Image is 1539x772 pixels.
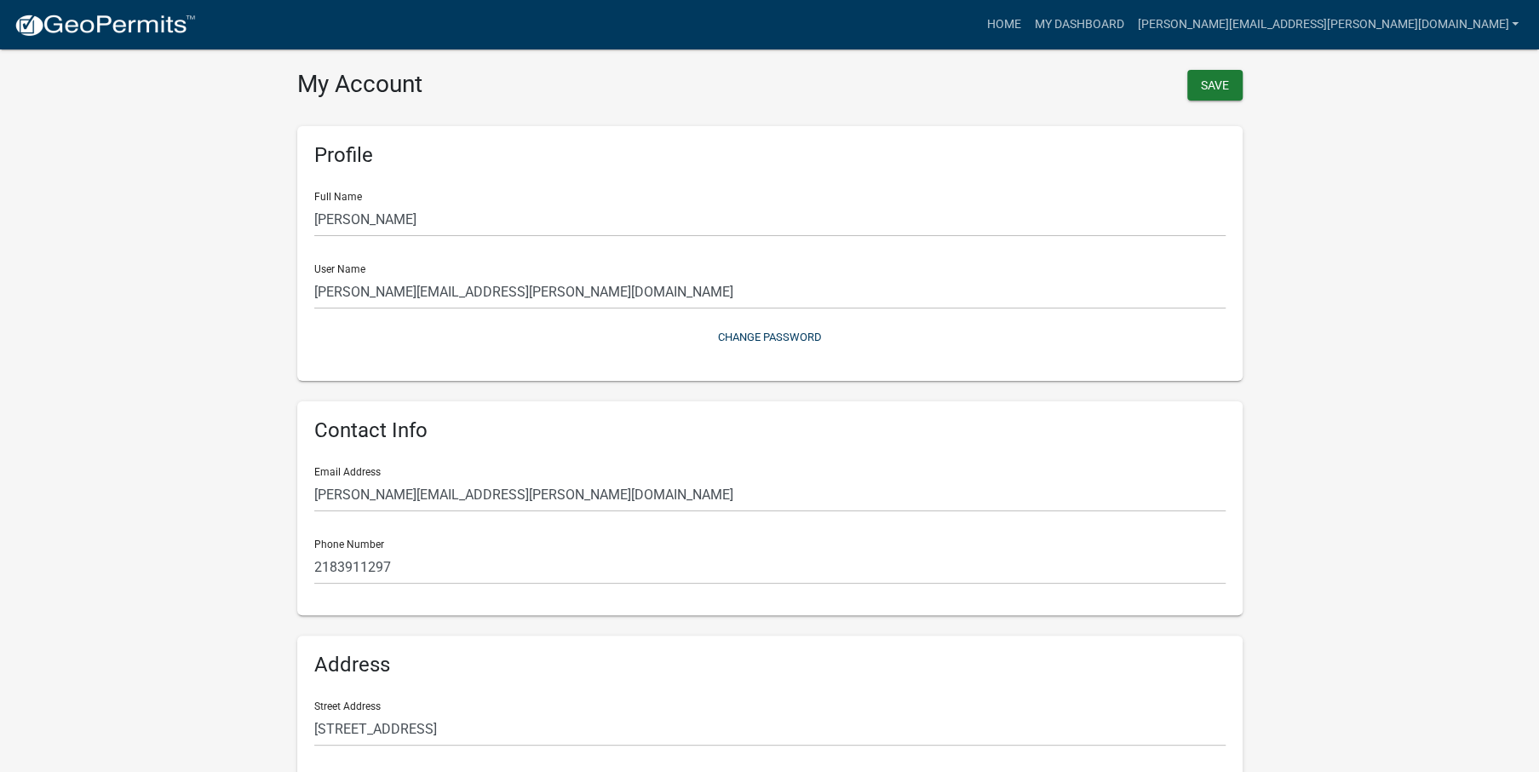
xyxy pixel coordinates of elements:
button: Save [1187,70,1243,101]
h3: My Account [297,70,757,99]
a: Home [979,9,1027,41]
button: Change Password [314,323,1226,351]
a: My Dashboard [1027,9,1130,41]
h6: Profile [314,143,1226,168]
h6: Contact Info [314,418,1226,443]
h6: Address [314,653,1226,677]
a: [PERSON_NAME][EMAIL_ADDRESS][PERSON_NAME][DOMAIN_NAME] [1130,9,1525,41]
